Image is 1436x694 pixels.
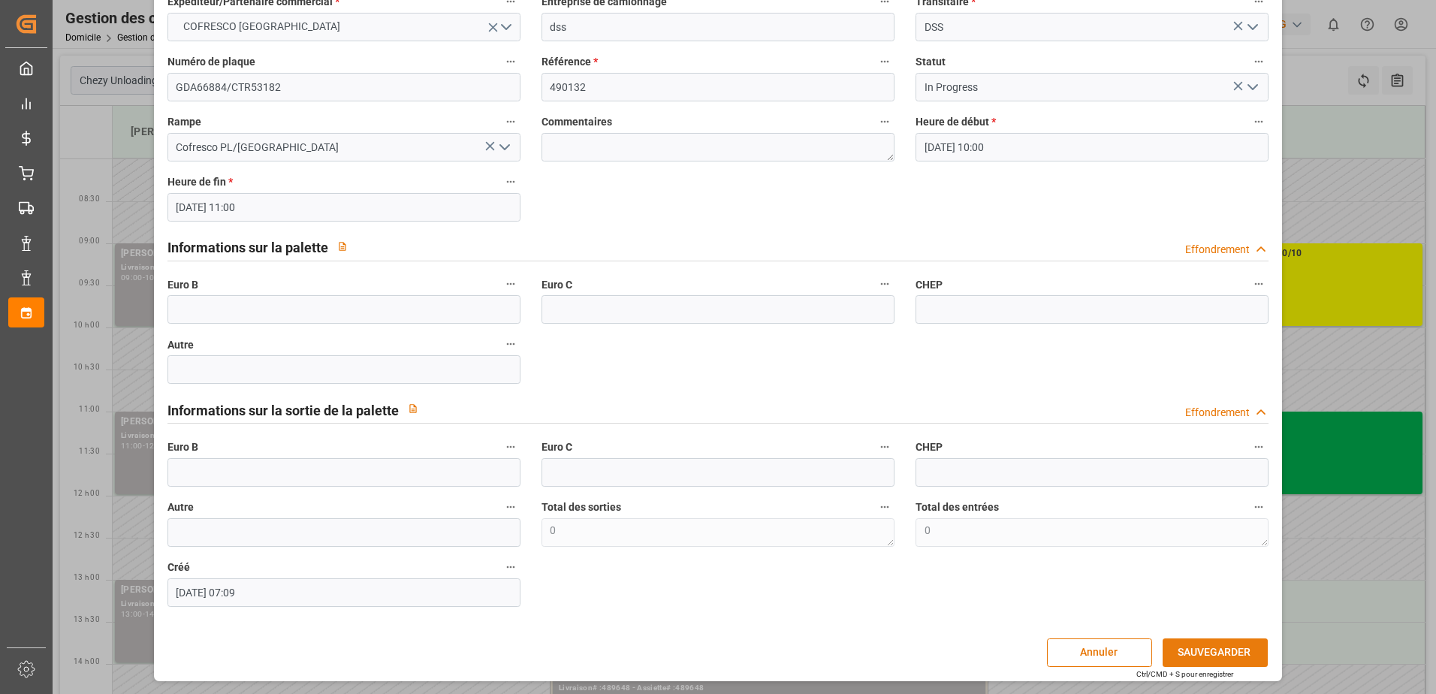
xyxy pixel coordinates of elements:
[167,441,198,453] font: Euro B
[167,237,328,258] h2: Informations sur la palette
[916,116,989,128] font: Heure de début
[916,518,1269,547] textarea: 0
[1047,638,1152,667] button: Annuler
[167,133,520,161] input: Type à rechercher/sélectionner
[1136,668,1233,680] div: Ctrl/CMD + S pour enregistrer
[1185,405,1250,421] div: Effondrement
[501,437,520,457] button: Euro B
[1241,16,1263,39] button: Ouvrir le menu
[399,394,427,423] button: View description
[167,561,190,573] font: Créé
[1249,274,1269,294] button: CHEP
[542,518,894,547] textarea: 0
[542,441,572,453] font: Euro C
[542,501,621,513] font: Total des sorties
[1249,52,1269,71] button: Statut
[1249,497,1269,517] button: Total des entrées
[501,274,520,294] button: Euro B
[501,52,520,71] button: Numéro de plaque
[167,193,520,222] input: JJ-MM-AAAA HH :MM
[167,176,226,188] font: Heure de fin
[875,437,894,457] button: Euro C
[167,578,520,607] input: JJ-MM-AAAA HH :MM
[492,136,514,159] button: Ouvrir le menu
[501,334,520,354] button: Autre
[501,557,520,577] button: Créé
[501,497,520,517] button: Autre
[542,279,572,291] font: Euro C
[167,501,194,513] font: Autre
[1163,638,1268,667] button: SAUVEGARDER
[875,52,894,71] button: Référence *
[1185,242,1250,258] div: Effondrement
[167,116,201,128] font: Rampe
[916,441,943,453] font: CHEP
[501,112,520,131] button: Rampe
[1249,112,1269,131] button: Heure de début *
[167,400,399,421] h2: Informations sur la sortie de la palette
[916,56,946,68] font: Statut
[501,172,520,192] button: Heure de fin *
[875,274,894,294] button: Euro C
[167,56,255,68] font: Numéro de plaque
[1249,437,1269,457] button: CHEP
[916,133,1269,161] input: JJ-MM-AAAA HH :MM
[542,116,612,128] font: Commentaires
[916,73,1269,101] input: Type à rechercher/sélectionner
[167,279,198,291] font: Euro B
[167,339,194,351] font: Autre
[916,279,943,291] font: CHEP
[328,232,357,261] button: View description
[875,112,894,131] button: Commentaires
[1241,76,1263,99] button: Ouvrir le menu
[176,19,348,35] span: COFRESCO [GEOGRAPHIC_DATA]
[875,497,894,517] button: Total des sorties
[542,56,591,68] font: Référence
[167,13,520,41] button: Ouvrir le menu
[916,501,999,513] font: Total des entrées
